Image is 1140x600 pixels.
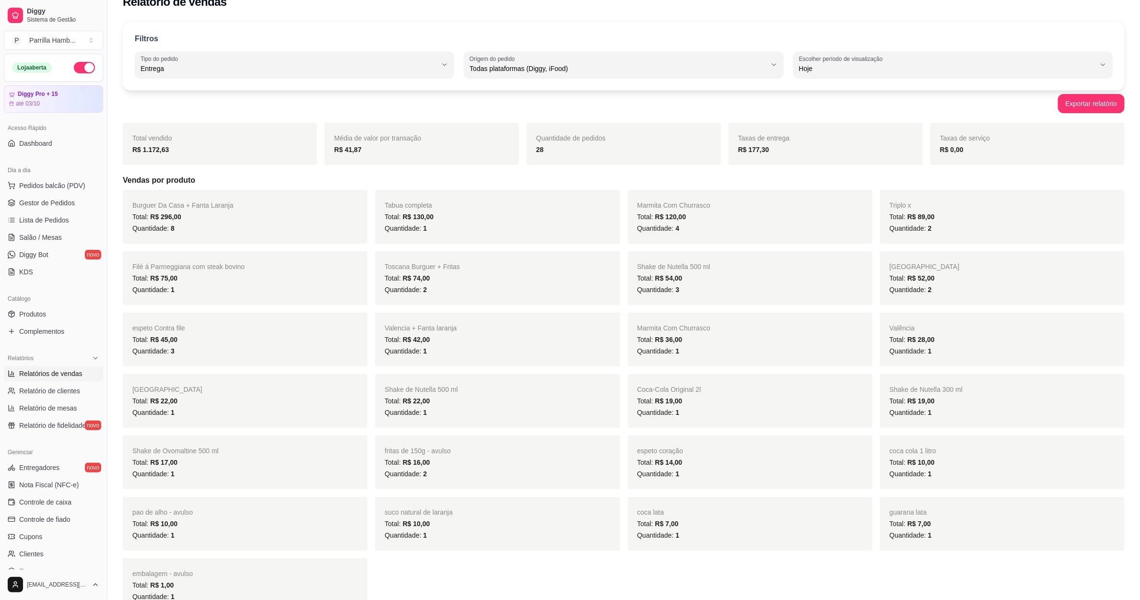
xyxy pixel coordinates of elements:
span: R$ 1,00 [150,581,174,589]
span: Marmita Com Churrasco [637,201,710,209]
label: Tipo do pedido [141,55,181,63]
span: Shake de Nutella 300 ml [890,386,963,393]
span: 1 [928,409,932,416]
a: Relatório de mesas [4,400,103,416]
a: Entregadoresnovo [4,460,103,475]
span: Toscana Burguer + Fritas [385,263,460,271]
span: R$ 120,00 [655,213,686,221]
span: Quantidade: [637,531,680,539]
button: Origem do pedidoTodas plataformas (Diggy, iFood) [464,51,783,78]
a: Gestor de Pedidos [4,195,103,211]
span: Tabua completa [385,201,432,209]
span: Diggy [27,7,99,16]
span: Total: [890,213,935,221]
a: Cupons [4,529,103,544]
a: Estoque [4,564,103,579]
span: R$ 10,00 [150,520,177,528]
span: Total: [890,336,935,343]
a: Controle de caixa [4,494,103,510]
a: Relatório de clientes [4,383,103,399]
span: Total: [132,397,177,405]
span: 1 [676,409,680,416]
span: R$ 54,00 [655,274,682,282]
span: Quantidade: [890,531,932,539]
span: 1 [171,531,175,539]
span: R$ 52,00 [907,274,935,282]
label: Escolher período de visualização [799,55,886,63]
a: Salão / Mesas [4,230,103,245]
span: Total: [132,213,181,221]
span: Total: [637,213,686,221]
span: R$ 7,00 [655,520,679,528]
button: Tipo do pedidoEntrega [135,51,454,78]
span: Total: [385,213,434,221]
span: 1 [171,286,175,294]
span: Quantidade: [132,286,175,294]
span: KDS [19,267,33,277]
div: Loja aberta [12,62,52,73]
span: Dashboard [19,139,52,148]
span: coca cola 1 litro [890,447,936,455]
span: espeto coração [637,447,683,455]
span: Valencia + Fanta laranja [385,324,457,332]
span: Taxas de serviço [940,134,990,142]
span: Entrega [141,64,437,73]
span: R$ 16,00 [403,459,430,466]
span: Quantidade: [132,224,175,232]
a: Complementos [4,324,103,339]
span: Relatório de fidelidade [19,421,86,430]
span: 1 [676,531,680,539]
span: Média de valor por transação [334,134,421,142]
span: 1 [928,470,932,478]
span: Quantidade: [132,470,175,478]
button: Select a team [4,31,103,50]
span: 2 [423,286,427,294]
span: [GEOGRAPHIC_DATA] [890,263,960,271]
a: Controle de fiado [4,512,103,527]
span: Relatórios de vendas [19,369,82,378]
span: Complementos [19,327,64,336]
span: Total: [890,459,935,466]
span: Relatórios [8,354,34,362]
span: 1 [423,409,427,416]
span: P [12,35,22,45]
a: Dashboard [4,136,103,151]
a: DiggySistema de Gestão [4,4,103,27]
span: R$ 14,00 [655,459,682,466]
h5: Vendas por produto [123,175,1125,186]
span: 1 [171,470,175,478]
span: coca lata [637,508,664,516]
span: R$ 10,00 [907,459,935,466]
strong: R$ 41,87 [334,146,362,153]
span: Relatório de mesas [19,403,77,413]
span: Quantidade: [132,347,175,355]
button: [EMAIL_ADDRESS][DOMAIN_NAME] [4,573,103,596]
span: Quantidade: [637,224,680,232]
span: Valência [890,324,915,332]
span: 2 [928,286,932,294]
a: Relatório de fidelidadenovo [4,418,103,433]
span: 1 [423,531,427,539]
span: Quantidade: [385,409,427,416]
span: Quantidade: [637,470,680,478]
span: 1 [676,470,680,478]
div: Catálogo [4,291,103,306]
strong: R$ 0,00 [940,146,964,153]
div: Acesso Rápido [4,120,103,136]
span: Quantidade de pedidos [536,134,606,142]
span: Diggy Bot [19,250,48,259]
span: Hoje [799,64,1095,73]
span: Total: [890,397,935,405]
span: R$ 17,00 [150,459,177,466]
span: 1 [423,224,427,232]
span: Marmita Com Churrasco [637,324,710,332]
span: 2 [928,224,932,232]
span: Relatório de clientes [19,386,80,396]
span: 1 [423,347,427,355]
span: Total: [132,520,177,528]
button: Escolher período de visualizaçãoHoje [793,51,1113,78]
span: 4 [676,224,680,232]
span: Sistema de Gestão [27,16,99,24]
span: 8 [171,224,175,232]
span: Pedidos balcão (PDV) [19,181,85,190]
